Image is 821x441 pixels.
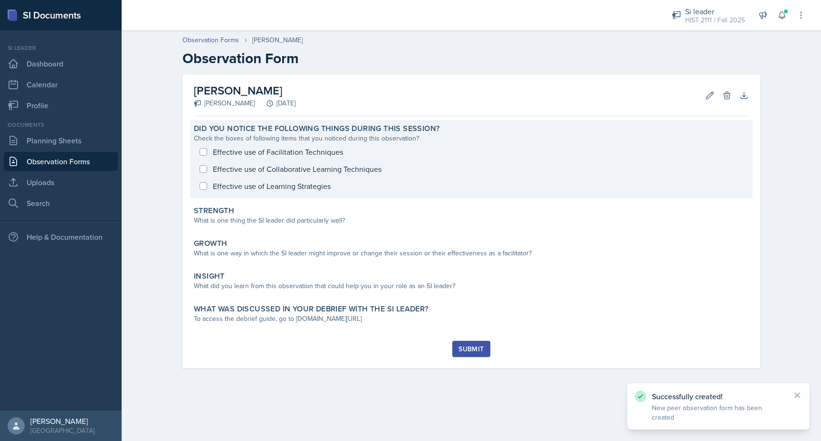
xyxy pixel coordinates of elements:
a: Search [4,194,118,213]
label: What was discussed in your debrief with the SI Leader? [194,304,429,314]
div: Submit [458,345,484,353]
h2: [PERSON_NAME] [194,82,296,99]
div: Documents [4,121,118,129]
div: To access the debrief guide, go to [DOMAIN_NAME][URL] [194,314,749,324]
a: Observation Forms [4,152,118,171]
a: Calendar [4,75,118,94]
div: [PERSON_NAME] [194,98,255,108]
label: Did you notice the following things during this session? [194,124,439,133]
div: Help & Documentation [4,227,118,246]
a: Profile [4,96,118,115]
div: [PERSON_NAME] [252,35,303,45]
h2: Observation Form [182,50,760,67]
button: Submit [452,341,490,357]
a: Observation Forms [182,35,239,45]
label: Strength [194,206,234,216]
a: Dashboard [4,54,118,73]
div: Si leader [4,44,118,52]
div: [DATE] [255,98,296,108]
div: What is one way in which the SI leader might improve or change their session or their effectivene... [194,248,749,258]
label: Growth [194,239,227,248]
p: New peer observation form has been created [652,403,785,422]
div: What is one thing the SI leader did particularly well? [194,216,749,225]
a: Uploads [4,173,118,192]
div: What did you learn from this observation that could help you in your role as an SI leader? [194,281,749,291]
div: [PERSON_NAME] [30,416,95,426]
label: Insight [194,272,225,281]
div: HIST 2111 / Fall 2025 [685,15,745,25]
div: [GEOGRAPHIC_DATA] [30,426,95,435]
div: Si leader [685,6,745,17]
a: Planning Sheets [4,131,118,150]
p: Successfully created! [652,392,785,401]
div: Check the boxes of following items that you noticed during this observation? [194,133,749,143]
